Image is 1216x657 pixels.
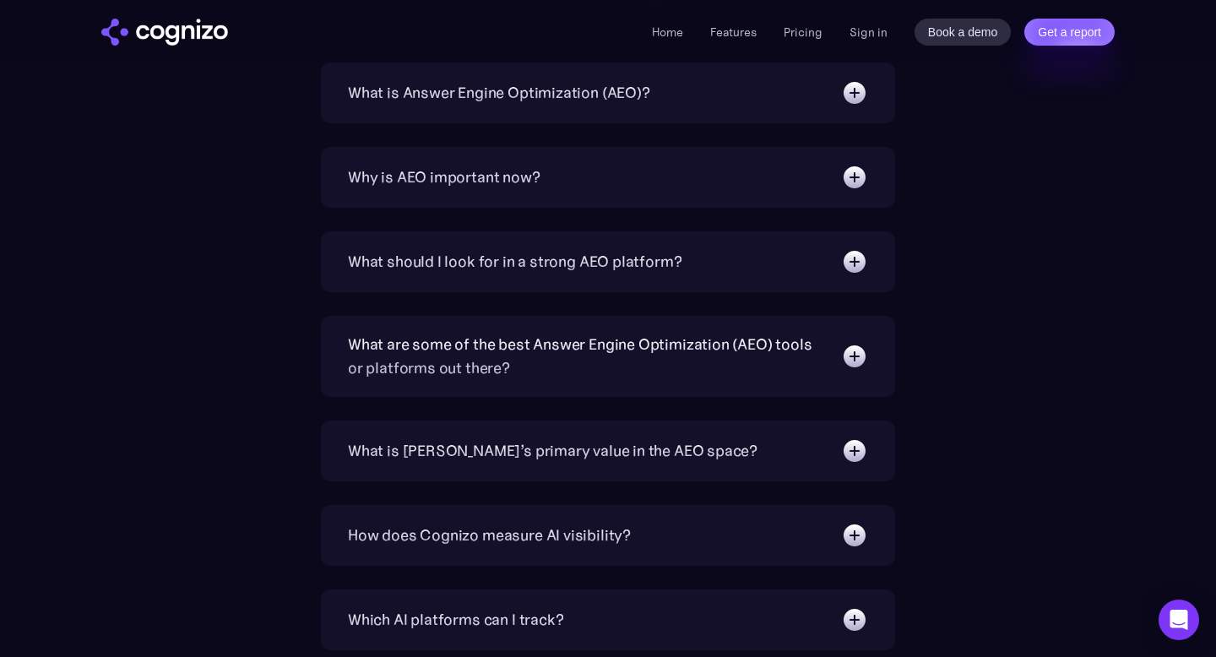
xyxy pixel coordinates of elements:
[348,333,824,380] div: What are some of the best Answer Engine Optimization (AEO) tools or platforms out there?
[348,524,631,547] div: How does Cognizo measure AI visibility?
[652,24,683,40] a: Home
[348,166,540,189] div: Why is AEO important now?
[915,19,1012,46] a: Book a demo
[850,22,888,42] a: Sign in
[348,250,681,274] div: What should I look for in a strong AEO platform?
[710,24,757,40] a: Features
[784,24,822,40] a: Pricing
[101,19,228,46] a: home
[348,439,757,463] div: What is [PERSON_NAME]’s primary value in the AEO space?
[1159,600,1199,640] div: Open Intercom Messenger
[101,19,228,46] img: cognizo logo
[348,81,650,105] div: What is Answer Engine Optimization (AEO)?
[1024,19,1115,46] a: Get a report
[348,608,563,632] div: Which AI platforms can I track?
